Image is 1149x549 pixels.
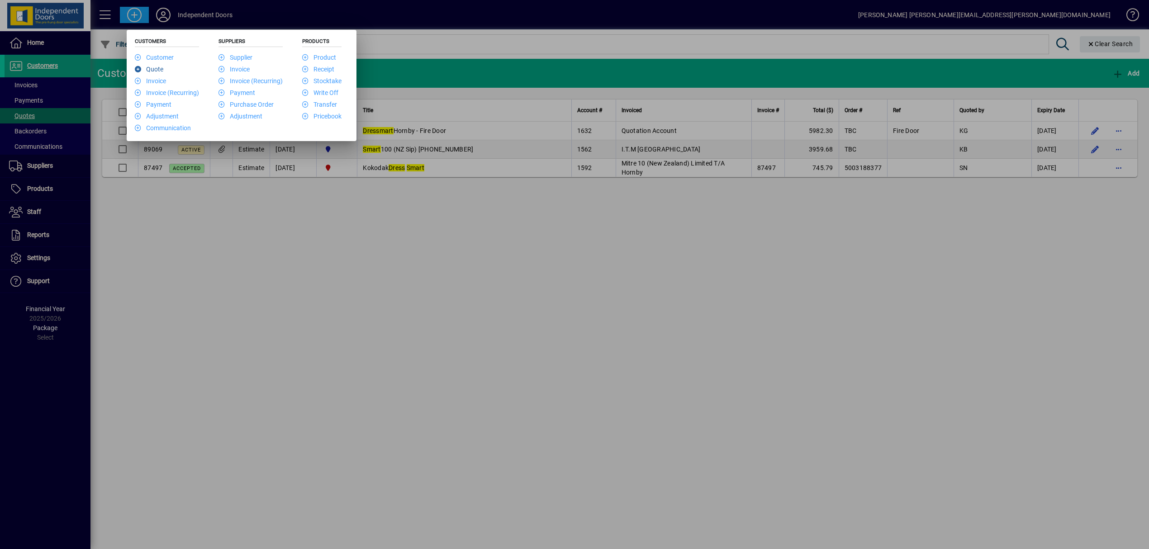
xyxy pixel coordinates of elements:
[218,38,283,47] h5: Suppliers
[135,89,199,96] a: Invoice (Recurring)
[302,77,342,85] a: Stocktake
[135,113,179,120] a: Adjustment
[135,66,163,73] a: Quote
[135,124,191,132] a: Communication
[135,101,171,108] a: Payment
[302,38,342,47] h5: Products
[135,77,166,85] a: Invoice
[218,77,283,85] a: Invoice (Recurring)
[218,101,274,108] a: Purchase Order
[218,54,252,61] a: Supplier
[135,54,174,61] a: Customer
[218,66,250,73] a: Invoice
[302,54,336,61] a: Product
[218,89,255,96] a: Payment
[302,89,338,96] a: Write Off
[135,38,199,47] h5: Customers
[302,113,342,120] a: Pricebook
[302,66,334,73] a: Receipt
[302,101,337,108] a: Transfer
[218,113,262,120] a: Adjustment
